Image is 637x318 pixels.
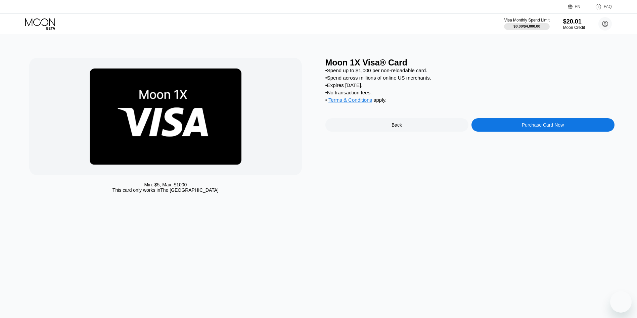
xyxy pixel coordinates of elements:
[563,18,585,25] div: $20.01
[568,3,588,10] div: EN
[471,118,615,132] div: Purchase Card Now
[325,97,615,104] div: • apply .
[325,118,468,132] div: Back
[563,25,585,30] div: Moon Credit
[112,187,219,193] div: This card only works in The [GEOGRAPHIC_DATA]
[325,58,615,67] div: Moon 1X Visa® Card
[522,122,564,128] div: Purchase Card Now
[325,75,615,81] div: • Spend across millions of online US merchants.
[144,182,187,187] div: Min: $ 5 , Max: $ 1000
[604,4,612,9] div: FAQ
[328,97,372,103] span: Terms & Conditions
[575,4,581,9] div: EN
[588,3,612,10] div: FAQ
[504,18,549,22] div: Visa Monthly Spend Limit
[610,291,632,313] iframe: Кнопка запуска окна обмена сообщениями
[325,67,615,73] div: • Spend up to $1,000 per non-reloadable card.
[513,24,540,28] div: $0.00 / $4,000.00
[563,18,585,30] div: $20.01Moon Credit
[392,122,402,128] div: Back
[504,18,549,30] div: Visa Monthly Spend Limit$0.00/$4,000.00
[328,97,372,104] div: Terms & Conditions
[325,82,615,88] div: • Expires [DATE].
[325,90,615,95] div: • No transaction fees.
